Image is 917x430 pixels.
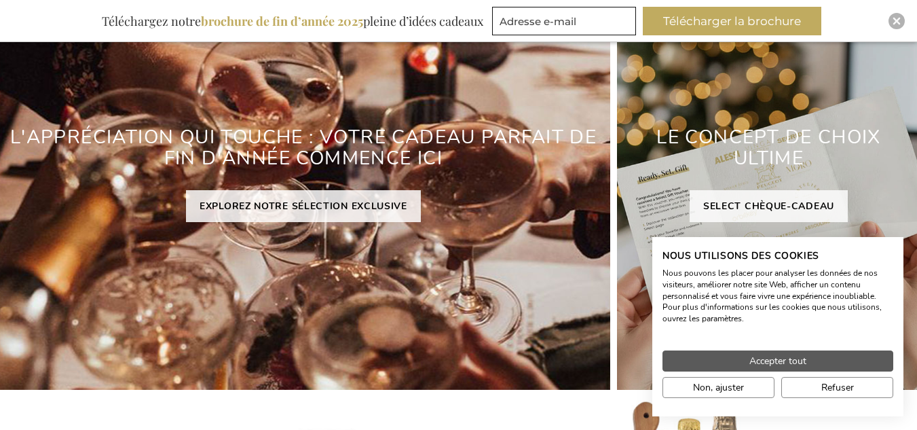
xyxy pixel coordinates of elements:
[690,190,848,222] a: SELECT CHÈQUE-CADEAU
[781,377,893,398] button: Refuser tous les cookies
[96,7,489,35] div: Téléchargez notre pleine d’idées cadeaux
[662,377,774,398] button: Ajustez les préférences de cookie
[821,380,854,395] span: Refuser
[662,268,893,325] p: Nous pouvons les placer pour analyser les données de nos visiteurs, améliorer notre site Web, aff...
[201,13,363,29] b: brochure de fin d’année 2025
[662,351,893,372] button: Accepter tous les cookies
[693,380,744,395] span: Non, ajuster
[893,17,901,25] img: Close
[643,7,821,35] button: Télécharger la brochure
[662,250,893,262] h2: Nous utilisons des cookies
[888,13,905,29] div: Close
[186,190,421,222] a: EXPLOREZ NOTRE SÉLECTION EXCLUSIVE
[749,354,806,368] span: Accepter tout
[492,7,640,39] form: marketing offers and promotions
[492,7,636,35] input: Adresse e-mail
